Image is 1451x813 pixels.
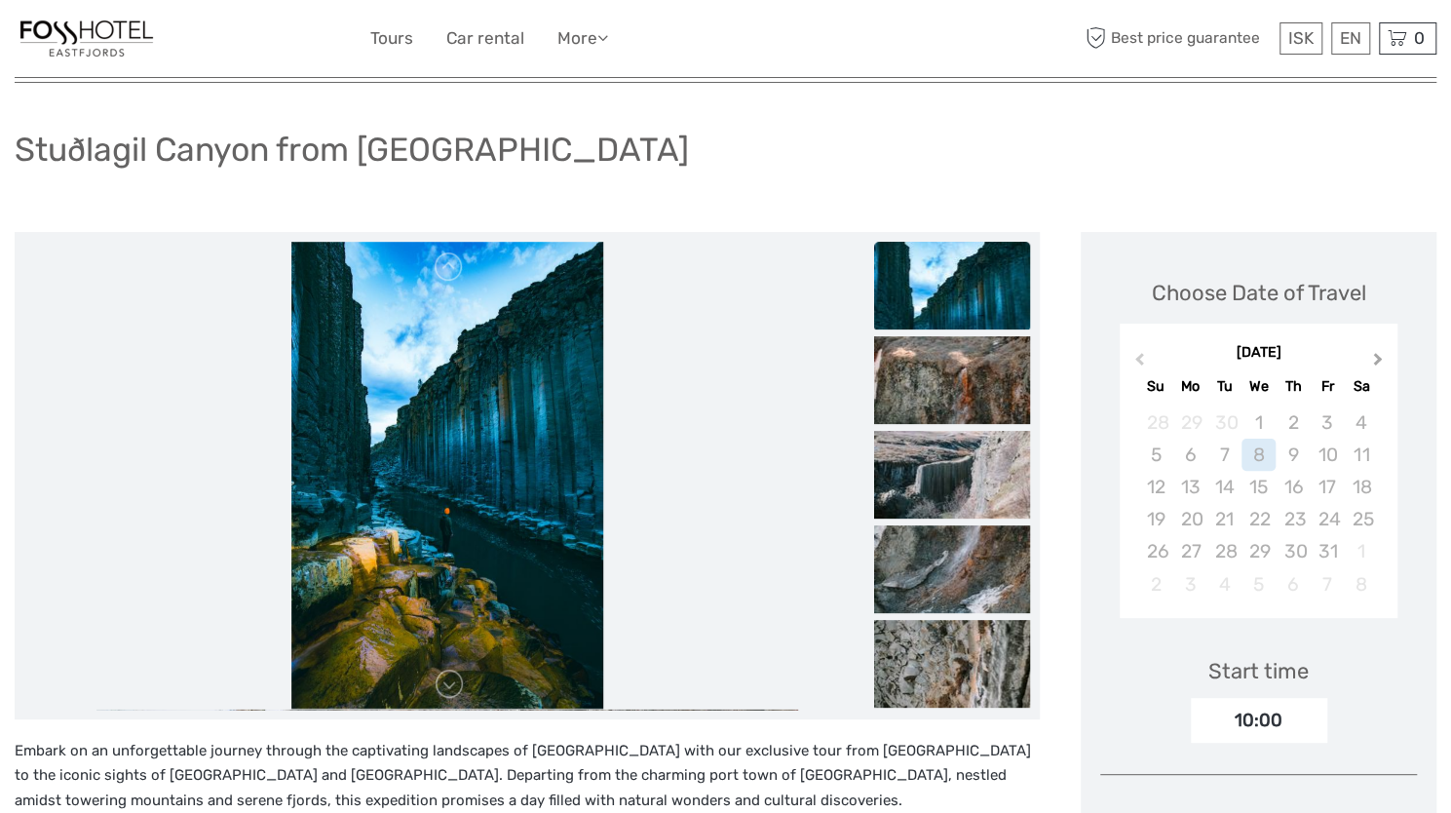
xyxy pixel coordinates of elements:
[224,30,248,54] button: Open LiveChat chat widget
[1345,373,1379,400] div: Sa
[1331,22,1370,55] div: EN
[1345,439,1379,471] div: Not available Saturday, October 11th, 2025
[1241,373,1276,400] div: We
[1310,439,1344,471] div: Not available Friday, October 10th, 2025
[1173,406,1207,439] div: Not available Monday, September 29th, 2025
[1276,535,1310,567] div: Not available Thursday, October 30th, 2025
[1207,406,1241,439] div: Not available Tuesday, September 30th, 2025
[1241,535,1276,567] div: Not available Wednesday, October 29th, 2025
[1173,439,1207,471] div: Not available Monday, October 6th, 2025
[1173,535,1207,567] div: Not available Monday, October 27th, 2025
[1191,698,1327,743] div: 10:00
[1276,503,1310,535] div: Not available Thursday, October 23rd, 2025
[1126,406,1392,600] div: month 2025-10
[1310,503,1344,535] div: Not available Friday, October 24th, 2025
[1345,406,1379,439] div: Not available Saturday, October 4th, 2025
[874,431,1030,519] img: aa7db42b6571414795d3201bf1ee4286_slider_thumbnail.jpeg
[1152,278,1366,308] div: Choose Date of Travel
[1138,406,1172,439] div: Not available Sunday, September 28th, 2025
[1138,373,1172,400] div: Su
[1173,471,1207,503] div: Not available Monday, October 13th, 2025
[1241,471,1276,503] div: Not available Wednesday, October 15th, 2025
[1310,373,1344,400] div: Fr
[1122,348,1153,379] button: Previous Month
[874,620,1030,708] img: 4ddaa17b38ac469482cab44caa2665b2_slider_thumbnail.jpeg
[446,24,524,53] a: Car rental
[1208,656,1309,686] div: Start time
[1207,471,1241,503] div: Not available Tuesday, October 14th, 2025
[1345,471,1379,503] div: Not available Saturday, October 18th, 2025
[1173,503,1207,535] div: Not available Monday, October 20th, 2025
[1345,568,1379,600] div: Not available Saturday, November 8th, 2025
[1310,535,1344,567] div: Not available Friday, October 31st, 2025
[1207,568,1241,600] div: Not available Tuesday, November 4th, 2025
[1364,348,1395,379] button: Next Month
[1138,471,1172,503] div: Not available Sunday, October 12th, 2025
[1241,568,1276,600] div: Not available Wednesday, November 5th, 2025
[1138,503,1172,535] div: Not available Sunday, October 19th, 2025
[1276,406,1310,439] div: Not available Thursday, October 2nd, 2025
[1241,406,1276,439] div: Not available Wednesday, October 1st, 2025
[1138,535,1172,567] div: Not available Sunday, October 26th, 2025
[874,242,1030,329] img: ff1846d9bfb94f269c8a6310d4732445_slider_thumbnail.jpeg
[1207,503,1241,535] div: Not available Tuesday, October 21st, 2025
[1411,28,1428,48] span: 0
[15,130,689,170] h1: Stuðlagil Canyon from [GEOGRAPHIC_DATA]
[1288,28,1314,48] span: ISK
[1310,471,1344,503] div: Not available Friday, October 17th, 2025
[15,15,159,62] img: 1332-f73cc47b-bd31-448e-b3be-852384902de0_logo_small.jpg
[1207,439,1241,471] div: Not available Tuesday, October 7th, 2025
[874,525,1030,613] img: 630c7984a1534f1ca3799804b30a77f0_slider_thumbnail.jpeg
[1138,439,1172,471] div: Not available Sunday, October 5th, 2025
[1310,406,1344,439] div: Not available Friday, October 3rd, 2025
[1207,535,1241,567] div: Not available Tuesday, October 28th, 2025
[27,34,220,50] p: We're away right now. Please check back later!
[1241,503,1276,535] div: Not available Wednesday, October 22nd, 2025
[1276,373,1310,400] div: Th
[1310,568,1344,600] div: Not available Friday, November 7th, 2025
[1345,503,1379,535] div: Not available Saturday, October 25th, 2025
[1207,373,1241,400] div: Tu
[1081,22,1275,55] span: Best price guarantee
[1120,343,1397,364] div: [DATE]
[874,336,1030,424] img: 4ed32c4288fa4d33a798a75218a17a0e_slider_thumbnail.jpeg
[1276,471,1310,503] div: Not available Thursday, October 16th, 2025
[370,24,413,53] a: Tours
[291,242,603,710] img: ff1846d9bfb94f269c8a6310d4732445_main_slider.jpeg
[1173,373,1207,400] div: Mo
[1276,568,1310,600] div: Not available Thursday, November 6th, 2025
[1173,568,1207,600] div: Not available Monday, November 3rd, 2025
[557,24,608,53] a: More
[1276,439,1310,471] div: Not available Thursday, October 9th, 2025
[1241,439,1276,471] div: Not available Wednesday, October 8th, 2025
[1138,568,1172,600] div: Not available Sunday, November 2nd, 2025
[1345,535,1379,567] div: Not available Saturday, November 1st, 2025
